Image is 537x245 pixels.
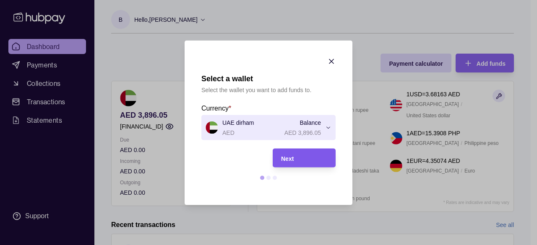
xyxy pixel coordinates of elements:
[201,104,229,111] p: Currency
[201,85,311,94] p: Select the wallet you want to add funds to.
[273,148,336,167] button: Next
[201,103,231,113] label: Currency
[201,74,311,83] h1: Select a wallet
[281,155,294,162] span: Next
